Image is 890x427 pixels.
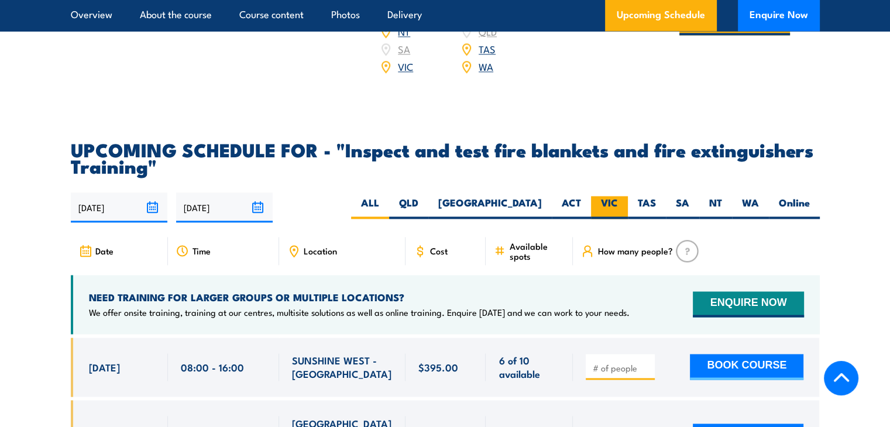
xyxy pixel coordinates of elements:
[389,196,428,219] label: QLD
[732,196,769,219] label: WA
[193,246,211,256] span: Time
[176,192,273,222] input: To date
[181,360,244,374] span: 08:00 - 16:00
[398,24,410,38] a: NT
[89,291,630,304] h4: NEED TRAINING FOR LARGER GROUPS OR MULTIPLE LOCATIONS?
[89,307,630,318] p: We offer onsite training, training at our centres, multisite solutions as well as online training...
[89,360,120,374] span: [DATE]
[666,196,699,219] label: SA
[351,196,389,219] label: ALL
[699,196,732,219] label: NT
[479,42,496,56] a: TAS
[292,353,393,381] span: SUNSHINE WEST - [GEOGRAPHIC_DATA]
[591,196,628,219] label: VIC
[304,246,337,256] span: Location
[628,196,666,219] label: TAS
[95,246,114,256] span: Date
[499,353,560,381] span: 6 of 10 available
[690,354,803,380] button: BOOK COURSE
[769,196,820,219] label: Online
[693,291,803,317] button: ENQUIRE NOW
[509,241,565,261] span: Available spots
[398,59,413,73] a: VIC
[552,196,591,219] label: ACT
[597,246,672,256] span: How many people?
[479,59,493,73] a: WA
[71,192,167,222] input: From date
[418,360,458,374] span: $395.00
[71,141,820,174] h2: UPCOMING SCHEDULE FOR - "Inspect and test fire blankets and fire extinguishers Training"
[430,246,448,256] span: Cost
[592,362,651,374] input: # of people
[428,196,552,219] label: [GEOGRAPHIC_DATA]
